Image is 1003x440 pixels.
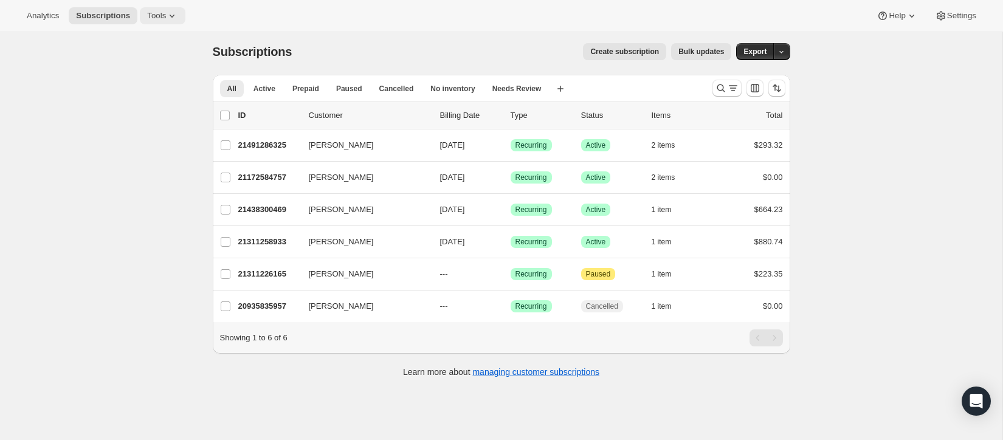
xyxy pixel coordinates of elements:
button: Bulk updates [671,43,731,60]
span: $223.35 [754,269,783,278]
span: Active [586,237,606,247]
span: 1 item [652,301,672,311]
p: ID [238,109,299,122]
span: Recurring [515,269,547,279]
button: [PERSON_NAME] [302,200,423,219]
button: [PERSON_NAME] [302,264,423,284]
span: $0.00 [763,301,783,311]
span: Active [586,173,606,182]
button: 1 item [652,266,685,283]
button: 1 item [652,201,685,218]
p: 21172584757 [238,171,299,184]
span: Recurring [515,301,547,311]
span: Prepaid [292,84,319,94]
p: 20935835957 [238,300,299,312]
p: Status [581,109,642,122]
button: [PERSON_NAME] [302,232,423,252]
button: Customize table column order and visibility [746,80,763,97]
button: 2 items [652,169,689,186]
span: 1 item [652,269,672,279]
button: Sort the results [768,80,785,97]
button: Settings [928,7,984,24]
button: [PERSON_NAME] [302,297,423,316]
span: Recurring [515,205,547,215]
p: Billing Date [440,109,501,122]
span: Export [743,47,767,57]
span: Help [889,11,905,21]
button: Tools [140,7,185,24]
span: Subscriptions [76,11,130,21]
button: Export [736,43,774,60]
button: Create subscription [583,43,666,60]
span: All [227,84,236,94]
span: Paused [586,269,611,279]
span: Recurring [515,237,547,247]
div: 20935835957[PERSON_NAME]---SuccessRecurringCancelled1 item$0.00 [238,298,783,315]
button: [PERSON_NAME] [302,168,423,187]
span: $293.32 [754,140,783,150]
span: [DATE] [440,205,465,214]
div: 21311226165[PERSON_NAME]---SuccessRecurringAttentionPaused1 item$223.35 [238,266,783,283]
p: 21491286325 [238,139,299,151]
span: --- [440,269,448,278]
span: Tools [147,11,166,21]
span: 1 item [652,237,672,247]
span: 2 items [652,140,675,150]
span: [PERSON_NAME] [309,236,374,248]
span: Cancelled [379,84,414,94]
span: Settings [947,11,976,21]
span: $0.00 [763,173,783,182]
button: [PERSON_NAME] [302,136,423,155]
span: [DATE] [440,237,465,246]
span: [PERSON_NAME] [309,204,374,216]
span: Cancelled [586,301,618,311]
button: Search and filter results [712,80,742,97]
span: Recurring [515,140,547,150]
button: Analytics [19,7,66,24]
span: $664.23 [754,205,783,214]
span: [PERSON_NAME] [309,268,374,280]
span: $880.74 [754,237,783,246]
a: managing customer subscriptions [472,367,599,377]
span: No inventory [430,84,475,94]
div: 21438300469[PERSON_NAME][DATE]SuccessRecurringSuccessActive1 item$664.23 [238,201,783,218]
div: 21311258933[PERSON_NAME][DATE]SuccessRecurringSuccessActive1 item$880.74 [238,233,783,250]
button: Help [869,7,925,24]
span: [DATE] [440,140,465,150]
span: Subscriptions [213,45,292,58]
div: Type [511,109,571,122]
span: [PERSON_NAME] [309,139,374,151]
p: Customer [309,109,430,122]
p: 21311258933 [238,236,299,248]
button: 1 item [652,298,685,315]
button: Subscriptions [69,7,137,24]
span: Analytics [27,11,59,21]
span: Bulk updates [678,47,724,57]
span: Recurring [515,173,547,182]
button: 2 items [652,137,689,154]
div: 21491286325[PERSON_NAME][DATE]SuccessRecurringSuccessActive2 items$293.32 [238,137,783,154]
div: 21172584757[PERSON_NAME][DATE]SuccessRecurringSuccessActive2 items$0.00 [238,169,783,186]
p: 21438300469 [238,204,299,216]
span: Active [586,140,606,150]
span: Active [586,205,606,215]
p: 21311226165 [238,268,299,280]
span: 1 item [652,205,672,215]
button: Create new view [551,80,570,97]
p: Total [766,109,782,122]
span: Needs Review [492,84,542,94]
span: [PERSON_NAME] [309,300,374,312]
span: 2 items [652,173,675,182]
div: Open Intercom Messenger [962,387,991,416]
span: Create subscription [590,47,659,57]
div: Items [652,109,712,122]
span: [DATE] [440,173,465,182]
nav: Pagination [750,329,783,346]
p: Learn more about [403,366,599,378]
button: 1 item [652,233,685,250]
div: IDCustomerBilling DateTypeStatusItemsTotal [238,109,783,122]
span: Paused [336,84,362,94]
span: Active [253,84,275,94]
span: [PERSON_NAME] [309,171,374,184]
span: --- [440,301,448,311]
